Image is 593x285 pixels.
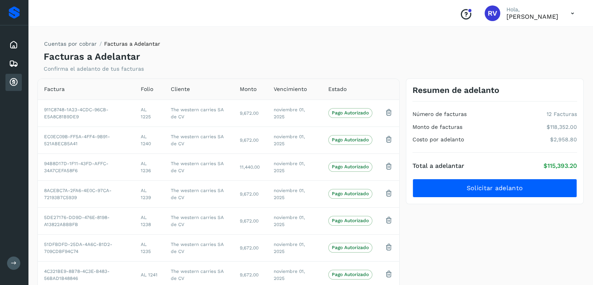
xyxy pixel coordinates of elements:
h4: Facturas a Adelantar [44,51,140,62]
p: 12 Facturas [547,111,577,118]
span: 9,672.00 [240,137,258,143]
p: RODRIGO VELAZQUEZ ALMEYDA [506,13,558,20]
span: Folio [141,85,153,93]
span: 9,672.00 [240,191,258,197]
span: 11,440.00 [240,164,260,170]
h4: Costo por adelanto [412,136,464,143]
td: AL 1239 [135,180,165,207]
td: The western carries SA de CV [165,180,234,207]
td: The western carries SA de CV [165,207,234,234]
div: Inicio [5,36,22,53]
a: Cuentas por cobrar [44,41,97,47]
span: noviembre 01, 2025 [274,161,305,173]
p: Confirma el adelanto de tus facturas [44,66,144,72]
p: Pago Autorizado [332,137,369,142]
span: 9,672.00 [240,218,258,224]
span: 9,672.00 [240,110,258,116]
td: The western carries SA de CV [165,234,234,261]
p: $115,393.20 [543,162,577,169]
h3: Resumen de adelanto [412,85,499,95]
span: noviembre 01, 2025 [274,269,305,281]
span: Vencimiento [274,85,307,93]
span: 9,672.00 [240,245,258,251]
p: $2,958.80 [550,136,577,143]
p: Pago Autorizado [332,245,369,250]
span: Monto [240,85,257,93]
h4: Número de facturas [412,111,467,118]
h4: Monto de facturas [412,124,462,130]
td: The western carries SA de CV [165,153,234,180]
td: AL 1236 [135,153,165,180]
td: 5DE27176-DD9D-476E-8198-A13822ABBBFB [38,207,135,234]
h4: Total a adelantar [412,162,464,169]
p: Pago Autorizado [332,110,369,116]
span: noviembre 01, 2025 [274,242,305,254]
td: 8ACEBC7A-2FA6-4E0C-97CA-72193B7C5939 [38,180,135,207]
p: Pago Autorizado [332,191,369,196]
span: noviembre 01, 2025 [274,215,305,227]
div: Embarques [5,55,22,72]
span: noviembre 01, 2025 [274,134,305,146]
td: AL 1235 [135,234,165,261]
p: Pago Autorizado [332,272,369,277]
td: 51DFBDFD-25DA-4A6C-B1D2-709CDBF94C74 [38,234,135,261]
span: noviembre 01, 2025 [274,107,305,119]
td: AL 1238 [135,207,165,234]
p: Pago Autorizado [332,164,369,169]
button: Solicitar adelanto [412,179,577,198]
span: noviembre 01, 2025 [274,188,305,200]
td: The western carries SA de CV [165,126,234,153]
p: Hola, [506,6,558,13]
td: AL 1225 [135,100,165,126]
div: Cuentas por cobrar [5,74,22,91]
span: Estado [328,85,347,93]
td: The western carries SA de CV [165,100,234,126]
p: Pago Autorizado [332,218,369,223]
nav: breadcrumb [44,40,160,51]
p: $118,352.00 [547,124,577,130]
span: 9,672.00 [240,272,258,278]
span: Cliente [171,85,190,93]
span: Factura [44,85,65,93]
span: Facturas a Adelantar [104,41,160,47]
span: Solicitar adelanto [467,184,523,192]
td: 911C8748-1A23-4CDC-96CB-E5A8C81B9DE9 [38,100,135,126]
td: AL 1240 [135,126,165,153]
td: 94B8D17D-1F11-43FD-AFFC-34A7CEFA58F6 [38,153,135,180]
td: EC0EC09B-FF5A-4FF4-9B91-521ABECB5A41 [38,126,135,153]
